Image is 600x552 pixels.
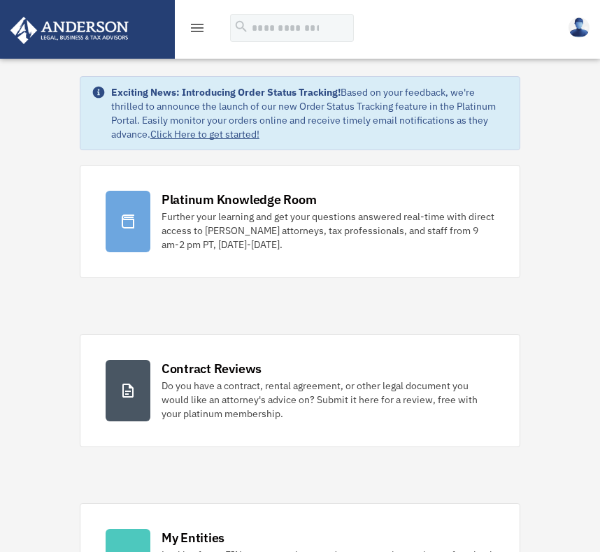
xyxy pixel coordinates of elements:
[162,529,224,546] div: My Entities
[111,86,341,99] strong: Exciting News: Introducing Order Status Tracking!
[162,210,494,252] div: Further your learning and get your questions answered real-time with direct access to [PERSON_NAM...
[80,165,520,278] a: Platinum Knowledge Room Further your learning and get your questions answered real-time with dire...
[80,334,520,447] a: Contract Reviews Do you have a contract, rental agreement, or other legal document you would like...
[189,24,206,36] a: menu
[189,20,206,36] i: menu
[234,19,249,34] i: search
[162,379,494,421] div: Do you have a contract, rental agreement, or other legal document you would like an attorney's ad...
[6,17,133,44] img: Anderson Advisors Platinum Portal
[111,85,508,141] div: Based on your feedback, we're thrilled to announce the launch of our new Order Status Tracking fe...
[150,128,259,140] a: Click Here to get started!
[162,191,317,208] div: Platinum Knowledge Room
[569,17,590,38] img: User Pic
[162,360,262,377] div: Contract Reviews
